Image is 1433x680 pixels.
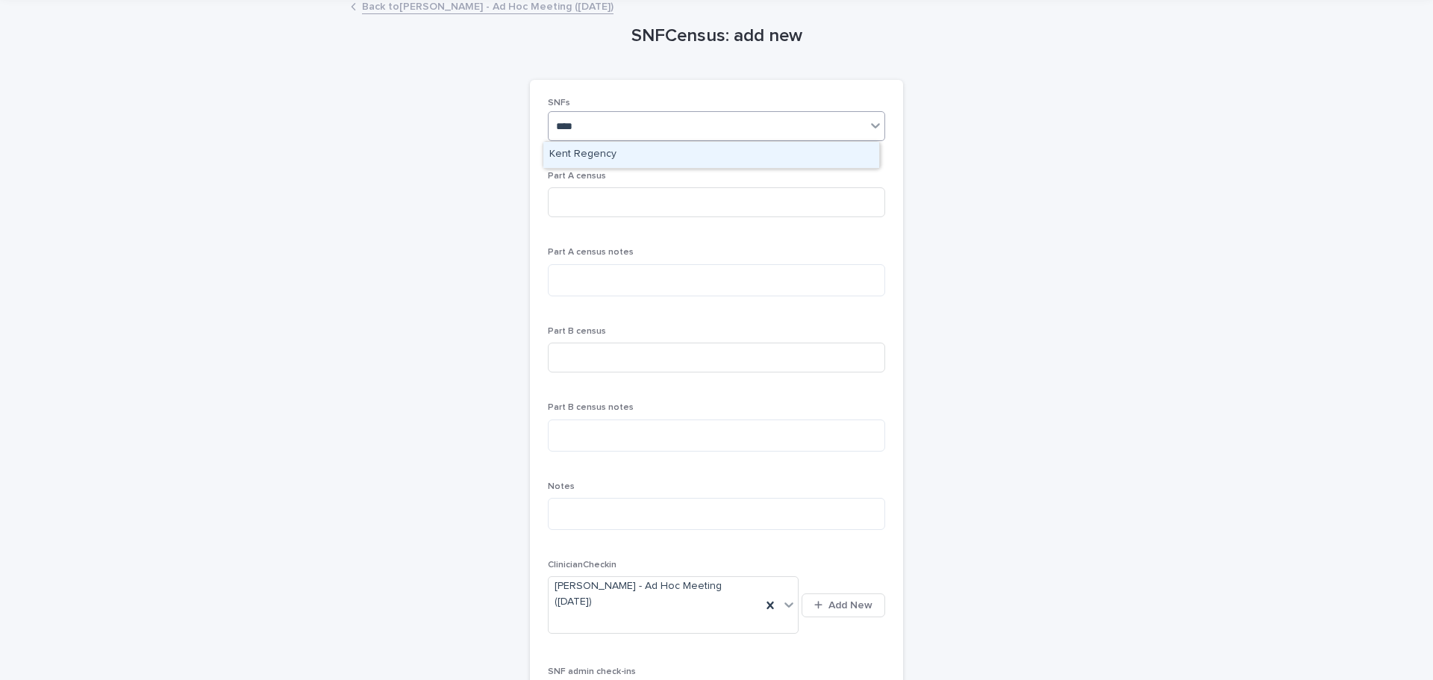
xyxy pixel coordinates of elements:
span: ClinicianCheckin [548,561,616,570]
span: Notes [548,482,575,491]
div: Kent Regency [543,142,879,168]
span: Add New [828,600,872,611]
span: SNFs [548,99,570,107]
span: Part A census [548,172,606,181]
span: SNF admin check-ins [548,667,636,676]
span: [PERSON_NAME] - Ad Hoc Meeting ([DATE]) [555,578,755,610]
h1: SNFCensus: add new [530,25,903,47]
span: Part B census [548,327,606,336]
span: Part A census notes [548,248,634,257]
span: Part B census notes [548,403,634,412]
button: Add New [802,593,885,617]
